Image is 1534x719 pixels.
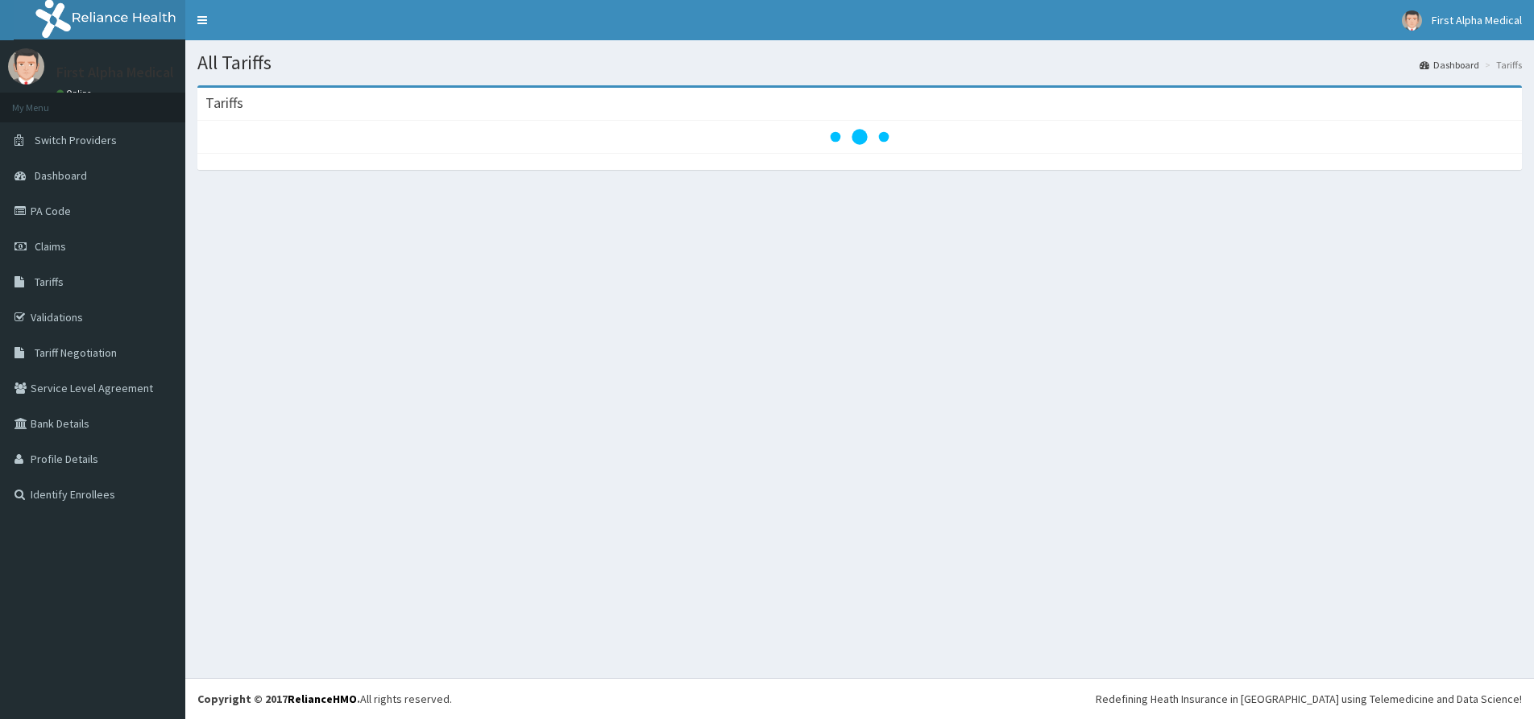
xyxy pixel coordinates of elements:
[35,133,117,147] span: Switch Providers
[35,239,66,254] span: Claims
[1096,691,1522,707] div: Redefining Heath Insurance in [GEOGRAPHIC_DATA] using Telemedicine and Data Science!
[35,345,117,360] span: Tariff Negotiation
[1481,58,1522,72] li: Tariffs
[35,275,64,289] span: Tariffs
[1420,58,1479,72] a: Dashboard
[827,105,892,169] svg: audio-loading
[56,65,174,80] p: First Alpha Medical
[35,168,87,183] span: Dashboard
[197,52,1522,73] h1: All Tariffs
[197,692,360,706] strong: Copyright © 2017 .
[205,96,243,110] h3: Tariffs
[185,678,1534,719] footer: All rights reserved.
[288,692,357,706] a: RelianceHMO
[56,88,95,99] a: Online
[1402,10,1422,31] img: User Image
[1432,13,1522,27] span: First Alpha Medical
[8,48,44,85] img: User Image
